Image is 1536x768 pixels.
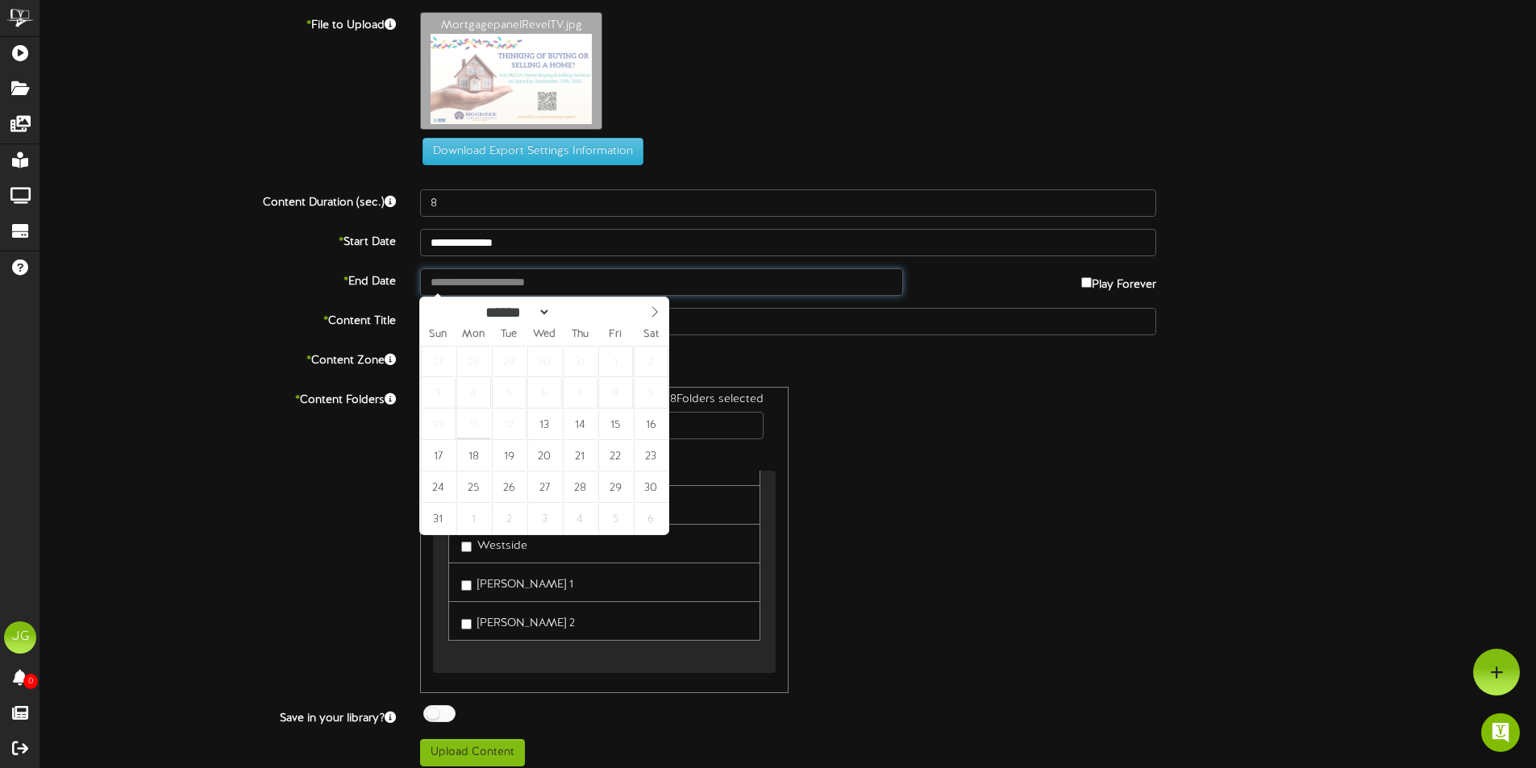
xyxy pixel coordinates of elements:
[563,409,597,440] span: August 14, 2025
[492,471,527,503] span: August 26, 2025
[28,705,408,727] label: Save in your library?
[421,471,456,503] span: August 24, 2025
[28,308,408,330] label: Content Title
[421,346,456,377] span: July 27, 2025
[598,346,633,377] span: August 1, 2025
[527,471,562,503] span: August 27, 2025
[420,330,456,340] span: Sun
[598,471,633,503] span: August 29, 2025
[420,739,525,766] button: Upload Content
[421,503,456,534] span: August 31, 2025
[492,503,527,534] span: September 2, 2025
[527,330,562,340] span: Wed
[4,621,36,654] div: JG
[492,440,527,471] span: August 19, 2025
[598,440,633,471] span: August 22, 2025
[421,377,456,409] span: August 3, 2025
[461,580,472,591] input: [PERSON_NAME] 1
[28,229,408,251] label: Start Date
[527,440,562,471] span: August 20, 2025
[28,12,408,34] label: File to Upload
[634,471,668,503] span: August 30, 2025
[633,330,668,340] span: Sat
[28,189,408,211] label: Content Duration (sec.)
[461,619,472,629] input: [PERSON_NAME] 2
[634,440,668,471] span: August 23, 2025
[28,387,408,409] label: Content Folders
[420,308,1156,335] input: Title of this Content
[551,304,609,321] input: Year
[456,377,491,409] span: August 4, 2025
[421,409,456,440] span: August 10, 2025
[527,346,562,377] span: July 30, 2025
[634,409,668,440] span: August 16, 2025
[1081,268,1156,293] label: Play Forever
[563,503,597,534] span: September 4, 2025
[634,377,668,409] span: August 9, 2025
[456,503,491,534] span: September 1, 2025
[461,533,527,554] label: Westside
[598,503,633,534] span: September 5, 2025
[562,330,597,340] span: Thu
[527,377,562,409] span: August 6, 2025
[461,610,575,632] label: [PERSON_NAME] 2
[563,440,597,471] span: August 21, 2025
[492,346,527,377] span: July 29, 2025
[461,571,573,593] label: [PERSON_NAME] 1
[456,346,491,377] span: July 28, 2025
[423,138,643,165] button: Download Export Settings Information
[421,440,456,471] span: August 17, 2025
[598,409,633,440] span: August 15, 2025
[28,347,408,369] label: Content Zone
[456,330,491,340] span: Mon
[1081,277,1092,288] input: Play Forever
[1481,713,1520,752] div: Open Intercom Messenger
[634,346,668,377] span: August 2, 2025
[527,409,562,440] span: August 13, 2025
[492,409,527,440] span: August 12, 2025
[414,146,643,158] a: Download Export Settings Information
[598,377,633,409] span: August 8, 2025
[461,542,472,552] input: Westside
[456,471,491,503] span: August 25, 2025
[563,377,597,409] span: August 7, 2025
[527,503,562,534] span: September 3, 2025
[492,377,527,409] span: August 5, 2025
[456,440,491,471] span: August 18, 2025
[491,330,527,340] span: Tue
[563,471,597,503] span: August 28, 2025
[23,674,38,689] span: 0
[456,409,491,440] span: August 11, 2025
[563,346,597,377] span: July 31, 2025
[597,330,633,340] span: Fri
[634,503,668,534] span: September 6, 2025
[28,268,408,290] label: End Date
